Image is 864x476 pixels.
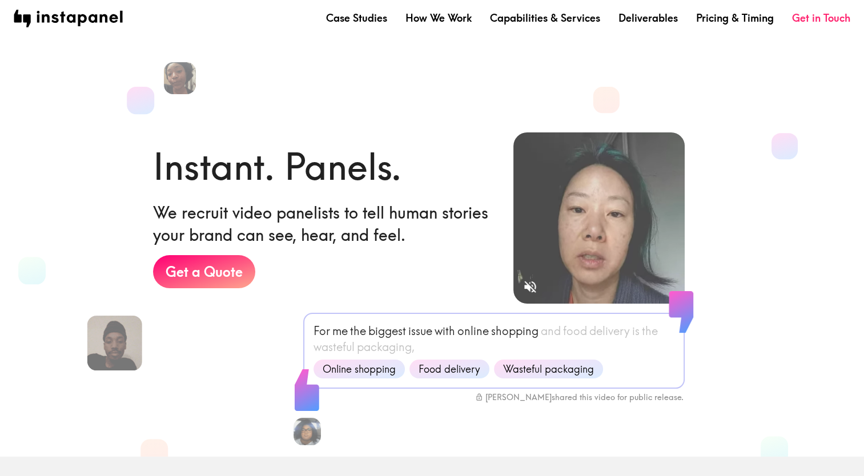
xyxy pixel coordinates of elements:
a: Get in Touch [792,11,850,25]
span: packaging, [357,339,415,355]
a: Get a Quote [153,255,255,288]
img: instapanel [14,10,123,27]
span: food [563,323,587,339]
span: is [632,323,640,339]
span: Online shopping [316,362,403,376]
span: Wasteful packaging [496,362,601,376]
a: Case Studies [326,11,387,25]
h1: Instant. Panels. [153,141,401,192]
span: and [541,323,561,339]
a: How We Work [405,11,472,25]
span: Food delivery [412,362,487,376]
img: Devon [87,316,142,370]
img: Cassandra [294,418,321,445]
span: delivery [589,323,630,339]
a: Capabilities & Services [490,11,600,25]
a: Deliverables [618,11,678,25]
span: the [350,323,366,339]
a: Pricing & Timing [696,11,774,25]
span: online [457,323,489,339]
span: issue [408,323,432,339]
span: with [435,323,455,339]
div: [PERSON_NAME] shared this video for public release. [475,392,684,402]
span: me [332,323,348,339]
span: biggest [368,323,406,339]
img: Jasmine [164,62,196,94]
span: the [642,323,658,339]
button: Sound is off [518,275,542,299]
span: shopping [491,323,539,339]
span: wasteful [314,339,355,355]
h6: We recruit video panelists to tell human stories your brand can see, hear, and feel. [153,201,495,246]
span: For [314,323,330,339]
